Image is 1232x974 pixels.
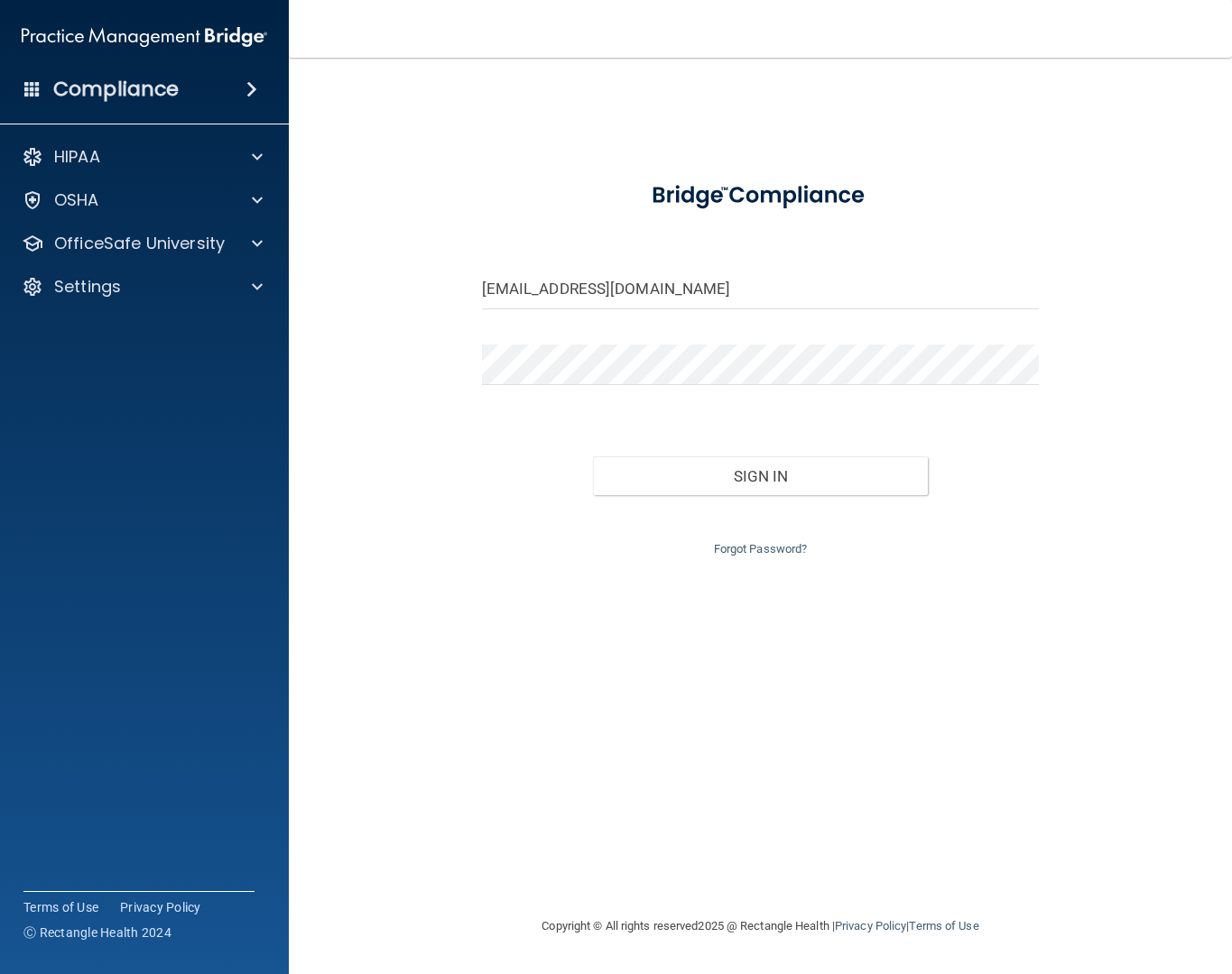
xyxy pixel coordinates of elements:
[23,898,98,916] a: Terms of Use
[714,542,808,556] a: Forgot Password?
[22,189,263,211] a: OSHA
[120,898,201,916] a: Privacy Policy
[54,189,99,211] p: OSHA
[22,233,263,254] a: OfficeSafe University
[482,269,1040,309] input: Email
[54,146,100,168] p: HIPAA
[54,233,225,254] p: OfficeSafe University
[835,919,906,933] a: Privacy Policy
[23,923,171,942] span: Ⓒ Rectangle Health 2024
[22,19,267,55] img: PMB logo
[628,166,894,225] img: bridge_compliance_login_screen.278c3ca4.svg
[54,276,121,298] p: Settings
[431,897,1090,955] div: Copyright © All rights reserved 2025 @ Rectangle Health | |
[22,146,263,168] a: HIPAA
[53,77,179,102] h4: Compliance
[920,846,1210,918] iframe: Drift Widget Chat Controller
[593,456,928,496] button: Sign In
[909,919,978,933] a: Terms of Use
[22,276,263,298] a: Settings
